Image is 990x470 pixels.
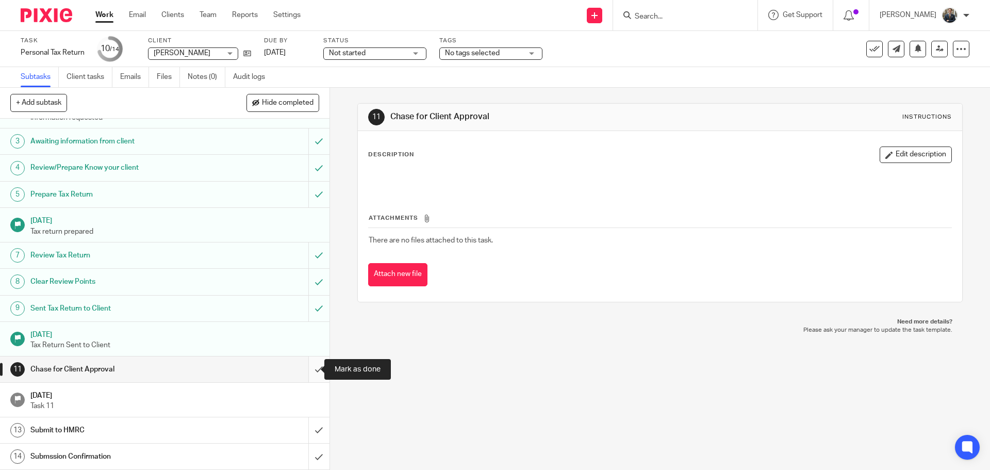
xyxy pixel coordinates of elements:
[10,423,25,437] div: 13
[323,37,426,45] label: Status
[232,10,258,20] a: Reports
[161,10,184,20] a: Clients
[30,160,209,175] h1: Review/Prepare Know your client
[942,7,958,24] img: Headshot.jpg
[368,263,427,286] button: Attach new file
[329,50,366,57] span: Not started
[21,8,72,22] img: Pixie
[30,401,319,411] p: Task 11
[369,215,418,221] span: Attachments
[21,67,59,87] a: Subtasks
[95,10,113,20] a: Work
[902,113,952,121] div: Instructions
[10,161,25,175] div: 4
[30,226,319,237] p: Tax return prepared
[439,37,542,45] label: Tags
[368,151,414,159] p: Description
[368,109,385,125] div: 11
[30,134,209,149] h1: Awaiting information from client
[10,301,25,316] div: 9
[21,37,85,45] label: Task
[157,67,180,87] a: Files
[369,237,493,244] span: There are no files attached to this task.
[880,10,936,20] p: [PERSON_NAME]
[30,340,319,350] p: Tax Return Sent to Client
[10,134,25,149] div: 3
[67,67,112,87] a: Client tasks
[120,67,149,87] a: Emails
[188,67,225,87] a: Notes (0)
[10,187,25,202] div: 5
[368,318,952,326] p: Need more details?
[390,111,682,122] h1: Chase for Client Approval
[21,47,85,58] div: Personal Tax Return
[233,67,273,87] a: Audit logs
[30,187,209,202] h1: Prepare Tax Return
[273,10,301,20] a: Settings
[10,248,25,263] div: 7
[30,213,319,226] h1: [DATE]
[101,43,119,55] div: 10
[262,99,313,107] span: Hide completed
[200,10,217,20] a: Team
[30,423,209,438] h1: Submit to HMRC
[30,301,209,316] h1: Sent Tax Return to Client
[880,147,952,163] button: Edit description
[783,11,822,19] span: Get Support
[10,274,25,289] div: 8
[154,50,210,57] span: [PERSON_NAME]
[264,37,310,45] label: Due by
[445,50,500,57] span: No tags selected
[368,326,952,334] p: Please ask your manager to update the task template.
[264,49,286,56] span: [DATE]
[246,94,319,111] button: Hide completed
[10,94,67,111] button: + Add subtask
[30,362,209,377] h1: Chase for Client Approval
[30,449,209,464] h1: Submssion Confirmation
[30,274,209,289] h1: Clear Review Points
[148,37,251,45] label: Client
[30,248,209,263] h1: Review Tax Return
[10,362,25,377] div: 11
[30,327,319,340] h1: [DATE]
[634,12,727,22] input: Search
[10,449,25,464] div: 14
[110,46,119,52] small: /14
[129,10,146,20] a: Email
[30,388,319,401] h1: [DATE]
